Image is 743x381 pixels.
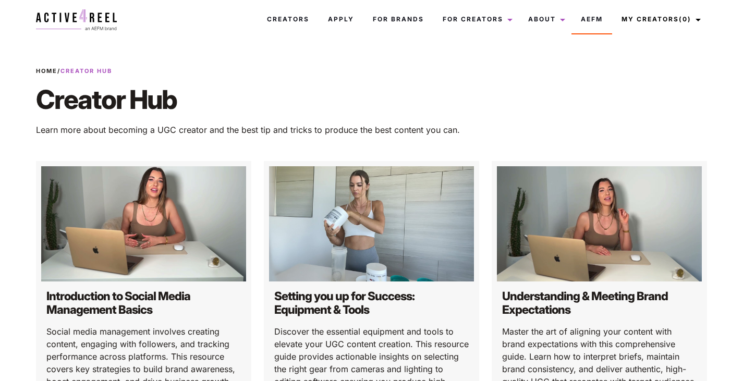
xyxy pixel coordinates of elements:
[502,289,697,317] h2: Understanding & Meeting Brand Expectations
[60,67,112,75] strong: Creator Hub
[36,67,112,76] span: /
[363,5,433,33] a: For Brands
[36,84,479,115] h1: Creator Hub
[274,289,469,317] h2: Setting you up for Success: Equipment & Tools
[36,124,479,136] p: Learn more about becoming a UGC creator and the best tip and tricks to produce the best content y...
[46,289,241,317] h2: Introduction to Social Media Management Basics
[519,5,571,33] a: About
[41,166,246,281] img: Video Thumbnail
[571,5,612,33] a: AEFM
[497,166,702,281] img: Video Thumbnail
[36,9,117,30] img: a4r-logo.svg
[258,5,319,33] a: Creators
[679,15,691,23] span: (0)
[433,5,519,33] a: For Creators
[269,166,474,281] img: Video Thumbnail
[612,5,707,33] a: My Creators(0)
[36,67,57,75] a: Home
[319,5,363,33] a: Apply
